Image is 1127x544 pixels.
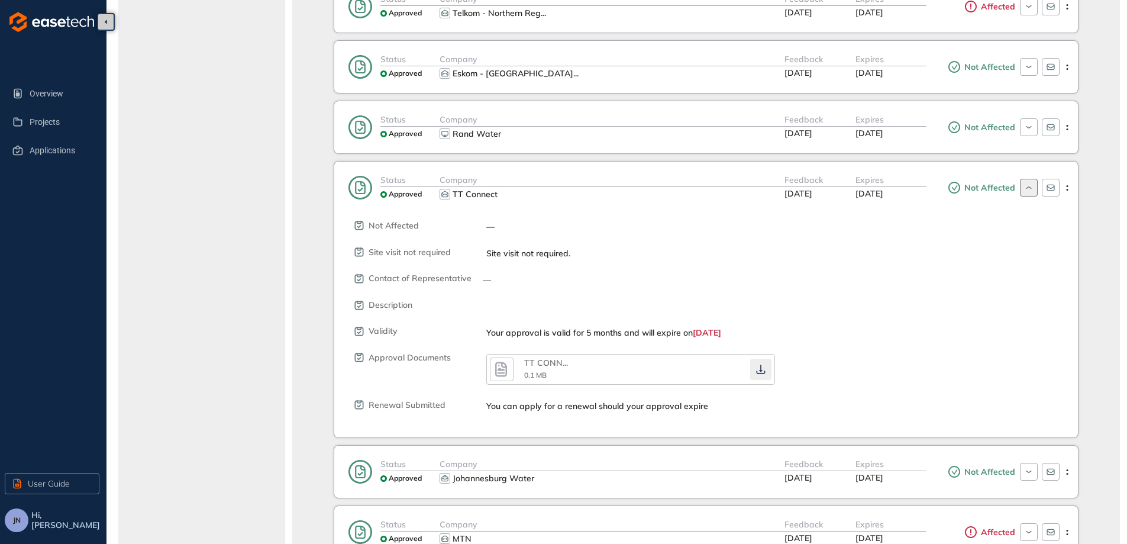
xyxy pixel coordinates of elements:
[28,477,70,490] span: User Guide
[453,474,534,484] div: Johannesburg Water
[451,6,549,20] button: Telkom - Northern Region
[524,358,563,368] span: TT CONN
[486,401,1071,411] div: You can apply for a renewal should your approval expire
[453,189,498,199] div: TT Connect
[855,7,883,18] span: [DATE]
[9,12,94,32] img: logo
[451,66,549,81] button: Eskom - Johannesburg Unit
[31,510,102,530] span: Hi, [PERSON_NAME]
[486,327,693,338] span: Your approval is valid for 5 months and will expire on
[573,68,579,79] span: ...
[541,8,546,18] span: ...
[453,129,501,139] div: Rand Water
[855,519,884,530] span: Expires
[784,519,823,530] span: Feedback
[961,183,1015,193] span: Not Affected
[855,459,884,469] span: Expires
[440,459,477,469] span: Company
[453,534,472,544] div: MTN
[961,123,1015,133] span: Not Affected
[978,527,1015,537] span: Affected
[380,519,406,530] span: Status
[693,327,721,338] span: [DATE]
[440,519,477,530] span: Company
[961,467,1015,477] span: Not Affected
[486,249,1071,259] div: Site visit not required.
[784,7,812,18] span: [DATE]
[784,533,812,543] span: [DATE]
[440,54,477,65] span: Company
[483,275,491,285] span: —
[453,68,573,79] span: Eskom - [GEOGRAPHIC_DATA]
[380,175,406,185] span: Status
[30,139,90,162] span: Applications
[855,188,883,199] span: [DATE]
[389,474,422,482] span: Approved
[389,190,422,198] span: Approved
[369,247,451,257] span: Site visit not required
[369,221,419,231] span: Not Affected
[453,8,546,18] div: Telkom - Northern Region
[451,471,549,485] button: Johannesburg Water
[369,353,451,363] span: Approval Documents
[451,127,549,141] button: Rand Water
[13,516,21,524] span: JN
[30,82,90,105] span: Overview
[389,130,422,138] span: Approved
[451,187,549,201] button: TT Connect
[784,188,812,199] span: [DATE]
[389,535,422,543] span: Approved
[369,326,398,336] span: Validity
[855,54,884,65] span: Expires
[784,54,823,65] span: Feedback
[380,54,406,65] span: Status
[380,114,406,125] span: Status
[563,358,568,368] span: ...
[855,128,883,139] span: [DATE]
[855,175,884,185] span: Expires
[784,128,812,139] span: [DATE]
[30,110,90,134] span: Projects
[855,114,884,125] span: Expires
[5,473,99,494] button: User Guide
[855,67,883,78] span: [DATE]
[524,371,547,379] span: 0.1 MB
[389,69,422,78] span: Approved
[486,222,1071,232] div: —
[369,273,472,284] span: Contact of Representative
[855,472,883,483] span: [DATE]
[453,8,541,18] span: Telkom - Northern Reg
[440,175,477,185] span: Company
[961,62,1015,72] span: Not Affected
[784,472,812,483] span: [DATE]
[369,300,412,310] span: Description
[389,9,422,17] span: Approved
[5,508,28,532] button: JN
[855,533,883,543] span: [DATE]
[978,2,1015,12] span: Affected
[784,114,823,125] span: Feedback
[524,358,571,368] div: TT CONNECT.pdf
[784,67,812,78] span: [DATE]
[784,459,823,469] span: Feedback
[440,114,477,125] span: Company
[369,400,445,410] span: Renewal Submitted
[380,459,406,469] span: Status
[784,175,823,185] span: Feedback
[453,69,547,79] div: Eskom - Johannesburg Unit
